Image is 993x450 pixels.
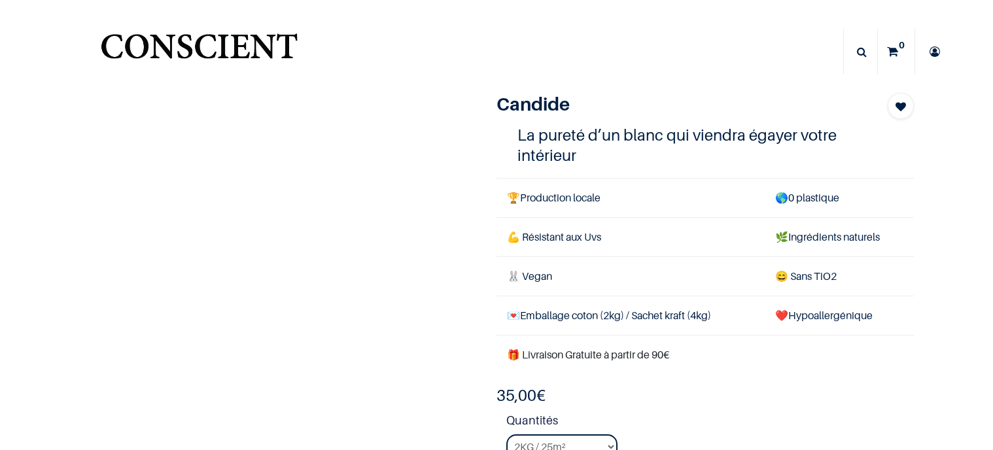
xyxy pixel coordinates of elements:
span: 🐰 Vegan [507,269,552,283]
span: 💌 [507,309,520,322]
td: ❤️Hypoallergénique [765,296,915,336]
sup: 0 [896,39,908,52]
span: 😄 S [775,269,796,283]
span: 35,00 [496,386,536,405]
span: Add to wishlist [896,99,906,114]
td: Ingrédients naturels [765,217,915,256]
td: Emballage coton (2kg) / Sachet kraft (4kg) [496,296,765,336]
b: € [496,386,546,405]
td: 0 plastique [765,178,915,217]
span: 🌎 [775,191,788,204]
strong: Quantités [506,411,914,434]
h1: Candide [496,93,851,115]
h4: La pureté d’un blanc qui viendra égayer votre intérieur [517,125,893,165]
a: Logo of Conscient [98,26,300,78]
span: 🏆 [507,191,520,204]
button: Add to wishlist [888,93,914,119]
span: 💪 Résistant aux Uvs [507,230,601,243]
td: Production locale [496,178,765,217]
span: 🌿 [775,230,788,243]
a: 0 [878,29,915,75]
img: Conscient [98,26,300,78]
font: 🎁 Livraison Gratuite à partir de 90€ [507,348,669,361]
td: ans TiO2 [765,256,915,296]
